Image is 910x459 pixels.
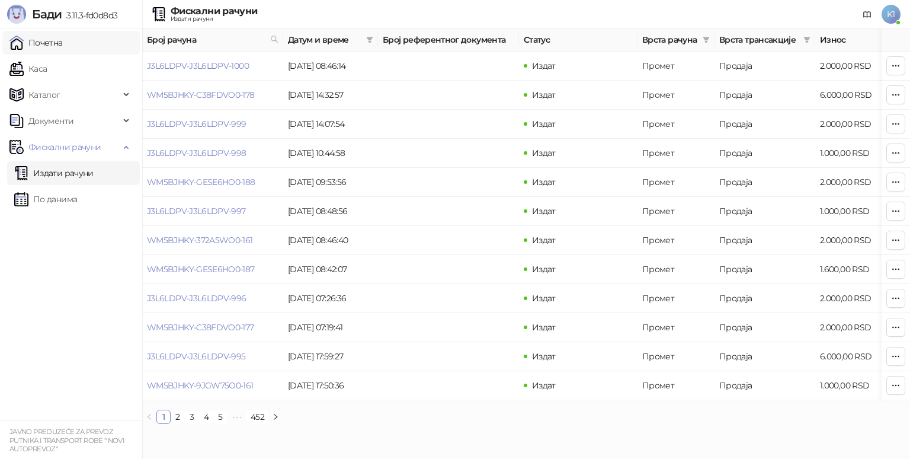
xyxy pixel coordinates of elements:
li: Следећих 5 Страна [227,410,246,424]
span: Издат [532,119,556,129]
td: 1.600,00 RSD [815,255,898,284]
td: 1.000,00 RSD [815,197,898,226]
li: Следећа страна [268,410,283,424]
button: left [142,410,156,424]
td: WM5BJHKY-GESE6HO0-188 [142,168,283,197]
td: Промет [637,255,714,284]
td: WM5BJHKY-GESE6HO0-187 [142,255,283,284]
span: Издат [532,293,556,304]
td: Промет [637,371,714,400]
li: 3 [185,410,199,424]
span: filter [364,31,376,49]
th: Врста рачуна [637,28,714,52]
td: Продаја [714,139,815,168]
a: WM5BJHKY-C38FDVO0-177 [147,322,254,333]
td: Продаја [714,197,815,226]
span: filter [801,31,813,49]
span: K1 [882,5,901,24]
li: Претходна страна [142,410,156,424]
td: J3L6LDPV-J3L6LDPV-1000 [142,52,283,81]
span: filter [366,36,373,43]
a: WM5BJHKY-GESE6HO0-188 [147,177,255,187]
span: Издат [532,351,556,362]
td: [DATE] 09:53:56 [283,168,378,197]
span: Издат [532,380,556,391]
a: WM5BJHKY-GESE6HO0-187 [147,264,255,275]
a: По данима [14,187,77,211]
a: 4 [200,410,213,423]
span: Издат [532,264,556,275]
span: filter [703,36,710,43]
small: JAVNO PREDUZEĆE ZA PREVOZ PUTNIKA I TRANSPORT ROBE " NOVI AUTOPREVOZ" [9,428,124,453]
td: Продаја [714,226,815,255]
span: Издат [532,177,556,187]
span: Издат [532,60,556,71]
td: Продаја [714,342,815,371]
td: J3L6LDPV-J3L6LDPV-995 [142,342,283,371]
td: Промет [637,313,714,342]
td: WM5BJHKY-372A5WO0-161 [142,226,283,255]
td: [DATE] 17:50:36 [283,371,378,400]
li: 4 [199,410,213,424]
td: 2.000,00 RSD [815,168,898,197]
td: Продаја [714,110,815,139]
td: Промет [637,197,714,226]
td: WM5BJHKY-C38FDVO0-178 [142,81,283,110]
td: [DATE] 14:07:54 [283,110,378,139]
span: Врста трансакције [719,33,799,46]
a: J3L6LDPV-J3L6LDPV-999 [147,119,246,129]
a: WM5BJHKY-C38FDVO0-178 [147,90,255,100]
li: 5 [213,410,227,424]
td: J3L6LDPV-J3L6LDPV-996 [142,284,283,313]
td: Продаја [714,313,815,342]
td: 2.000,00 RSD [815,226,898,255]
a: Документација [858,5,877,24]
a: J3L6LDPV-J3L6LDPV-995 [147,351,246,362]
td: [DATE] 07:19:41 [283,313,378,342]
td: 1.000,00 RSD [815,371,898,400]
a: J3L6LDPV-J3L6LDPV-997 [147,206,246,216]
span: Број рачуна [147,33,265,46]
td: WM5BJHKY-9JGW75O0-161 [142,371,283,400]
td: 2.000,00 RSD [815,284,898,313]
li: 452 [246,410,268,424]
td: Продаја [714,371,815,400]
td: [DATE] 08:46:40 [283,226,378,255]
a: WM5BJHKY-9JGW75O0-161 [147,380,254,391]
th: Број рачуна [142,28,283,52]
td: 1.000,00 RSD [815,139,898,168]
td: Промет [637,81,714,110]
a: 2 [171,410,184,423]
span: Врста рачуна [642,33,698,46]
td: Промет [637,110,714,139]
a: Каса [9,57,47,81]
td: Промет [637,139,714,168]
span: filter [700,31,712,49]
td: WM5BJHKY-C38FDVO0-177 [142,313,283,342]
span: Износ [820,33,882,46]
td: [DATE] 10:44:58 [283,139,378,168]
td: J3L6LDPV-J3L6LDPV-999 [142,110,283,139]
div: Издати рачуни [171,16,257,22]
span: Каталог [28,83,60,107]
span: right [272,413,279,420]
li: 2 [171,410,185,424]
td: J3L6LDPV-J3L6LDPV-997 [142,197,283,226]
a: WM5BJHKY-372A5WO0-161 [147,235,253,246]
span: Бади [32,7,62,21]
span: Издат [532,148,556,158]
td: Промет [637,52,714,81]
td: 2.000,00 RSD [815,313,898,342]
span: left [146,413,153,420]
td: Промет [637,168,714,197]
td: [DATE] 14:32:57 [283,81,378,110]
a: Почетна [9,31,63,55]
span: ••• [227,410,246,424]
td: Промет [637,284,714,313]
span: Издат [532,235,556,246]
div: Фискални рачуни [171,7,257,16]
a: Издати рачуни [14,161,94,185]
td: Продаја [714,168,815,197]
span: Издат [532,322,556,333]
td: 6.000,00 RSD [815,342,898,371]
